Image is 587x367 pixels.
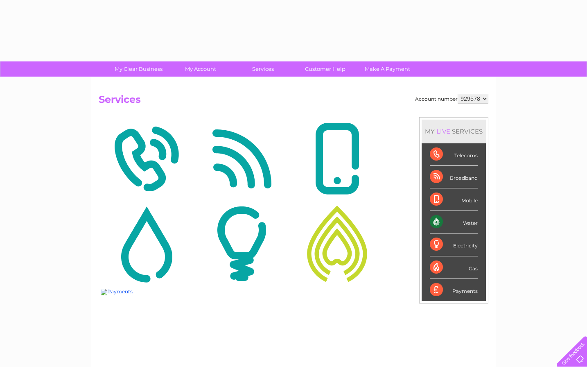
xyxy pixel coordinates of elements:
[415,94,488,104] div: Account number
[167,61,235,77] a: My Account
[430,211,478,233] div: Water
[101,119,192,199] img: Telecoms
[291,204,383,283] img: Gas
[354,61,421,77] a: Make A Payment
[196,204,287,283] img: Electricity
[101,289,133,295] img: Payments
[430,233,478,256] div: Electricity
[422,120,486,143] div: MY SERVICES
[430,166,478,188] div: Broadband
[99,94,488,109] h2: Services
[435,127,452,135] div: LIVE
[105,61,172,77] a: My Clear Business
[229,61,297,77] a: Services
[430,279,478,301] div: Payments
[101,204,192,283] img: Water
[430,188,478,211] div: Mobile
[430,143,478,166] div: Telecoms
[196,119,287,199] img: Broadband
[430,256,478,279] div: Gas
[291,119,383,199] img: Mobile
[291,61,359,77] a: Customer Help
